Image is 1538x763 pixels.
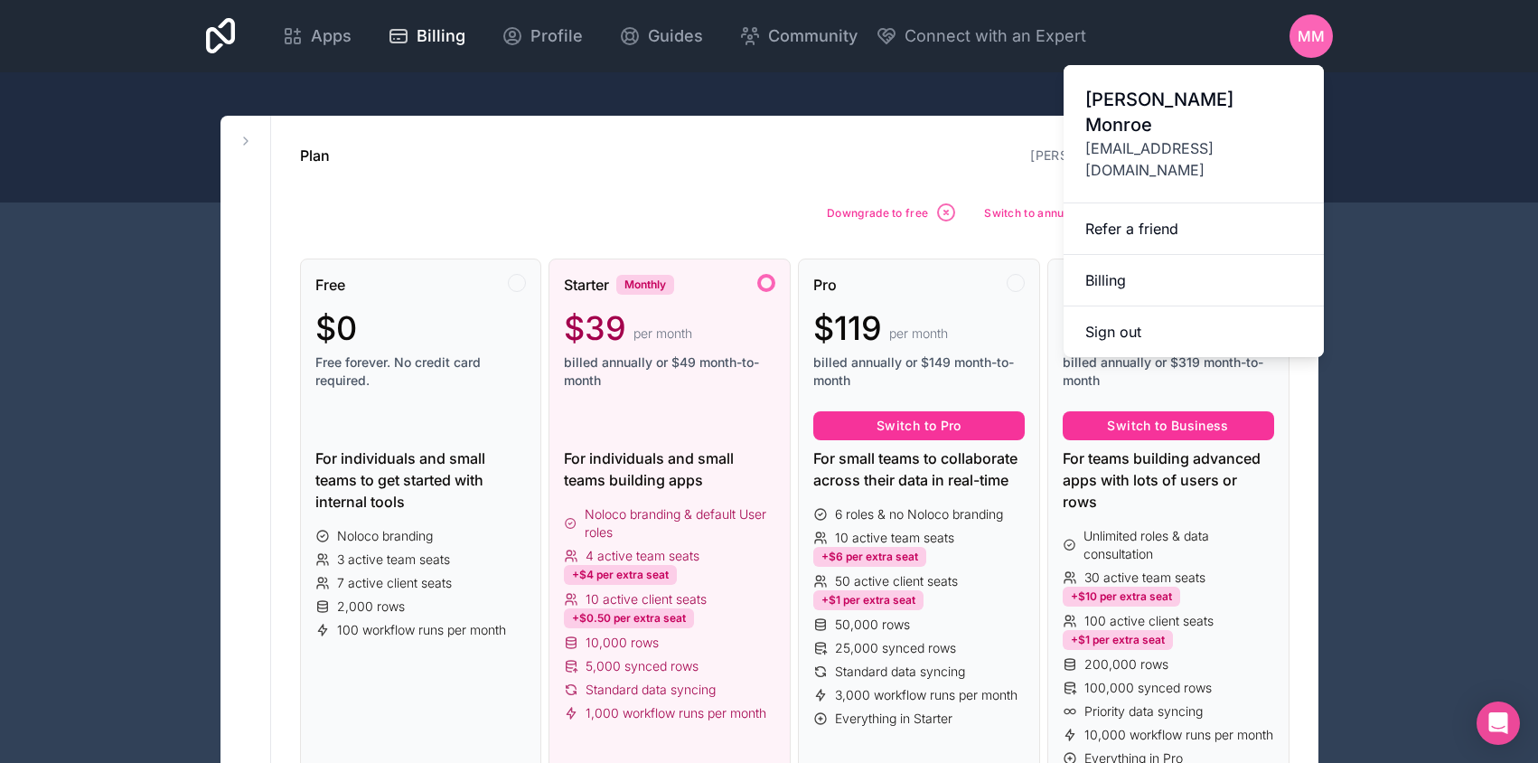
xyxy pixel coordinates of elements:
[1084,655,1168,674] span: 200,000 rows
[315,353,527,390] span: Free forever. No credit card required.
[835,529,954,547] span: 10 active team seats
[835,710,952,728] span: Everything in Starter
[417,24,465,49] span: Billing
[586,704,766,722] span: 1,000 workflow runs per month
[821,195,963,230] button: Downgrade to free
[978,195,1134,230] button: Switch to annual plan
[311,24,352,49] span: Apps
[337,527,433,545] span: Noloco branding
[337,551,450,569] span: 3 active team seats
[813,310,882,346] span: $119
[1063,447,1274,513] div: For teams building advanced apps with lots of users or rows
[835,639,956,657] span: 25,000 synced rows
[835,616,910,634] span: 50,000 rows
[1298,25,1325,47] span: MM
[835,663,965,681] span: Standard data syncing
[813,274,837,296] span: Pro
[648,24,703,49] span: Guides
[586,634,659,652] span: 10,000 rows
[835,686,1018,704] span: 3,000 workflow runs per month
[813,547,926,567] div: +$6 per extra seat
[1084,612,1214,630] span: 100 active client seats
[564,565,677,585] div: +$4 per extra seat
[1084,679,1212,697] span: 100,000 synced rows
[984,206,1099,220] span: Switch to annual plan
[1063,411,1274,440] button: Switch to Business
[633,325,692,343] span: per month
[337,574,452,592] span: 7 active client seats
[1064,255,1324,306] a: Billing
[1084,702,1203,721] span: Priority data syncing
[827,206,928,220] span: Downgrade to free
[835,505,1003,523] span: 6 roles & no Noloco branding
[889,325,948,343] span: per month
[1063,274,1127,296] span: Business
[813,353,1025,390] span: billed annually or $149 month-to-month
[605,16,717,56] a: Guides
[813,447,1025,491] div: For small teams to collaborate across their data in real-time
[1477,702,1520,745] div: Open Intercom Messenger
[300,145,330,166] h1: Plan
[585,505,775,542] span: Noloco branding & default User roles
[530,24,583,49] span: Profile
[876,24,1086,49] button: Connect with an Expert
[586,590,707,608] span: 10 active client seats
[564,310,626,346] span: $39
[813,411,1025,440] button: Switch to Pro
[1063,630,1173,650] div: +$1 per extra seat
[373,16,480,56] a: Billing
[905,24,1086,49] span: Connect with an Expert
[586,547,699,565] span: 4 active team seats
[564,353,775,390] span: billed annually or $49 month-to-month
[267,16,366,56] a: Apps
[315,274,345,296] span: Free
[1064,203,1324,255] a: Refer a friend
[315,310,357,346] span: $0
[1085,87,1302,137] span: [PERSON_NAME] Monroe
[1063,310,1143,346] span: $255
[813,590,924,610] div: +$1 per extra seat
[564,608,694,628] div: +$0.50 per extra seat
[337,598,405,616] span: 2,000 rows
[1064,306,1324,357] button: Sign out
[1030,147,1212,163] a: [PERSON_NAME]-workspace
[835,572,958,590] span: 50 active client seats
[1063,587,1180,607] div: +$10 per extra seat
[725,16,872,56] a: Community
[1085,137,1302,181] span: [EMAIL_ADDRESS][DOMAIN_NAME]
[1084,569,1205,587] span: 30 active team seats
[1084,726,1273,744] span: 10,000 workflow runs per month
[564,447,775,491] div: For individuals and small teams building apps
[768,24,858,49] span: Community
[616,275,674,295] div: Monthly
[487,16,597,56] a: Profile
[586,681,716,699] span: Standard data syncing
[564,274,609,296] span: Starter
[337,621,506,639] span: 100 workflow runs per month
[1063,353,1274,390] span: billed annually or $319 month-to-month
[1083,527,1273,563] span: Unlimited roles & data consultation
[586,657,699,675] span: 5,000 synced rows
[315,447,527,513] div: For individuals and small teams to get started with internal tools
